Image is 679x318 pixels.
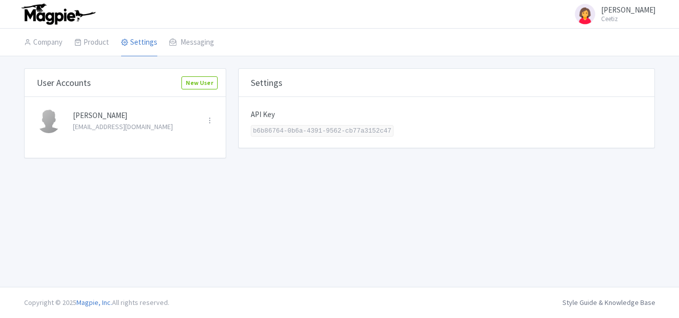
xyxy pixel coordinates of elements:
[73,122,195,132] div: [EMAIL_ADDRESS][DOMAIN_NAME]
[251,77,282,88] h3: Settings
[567,2,655,26] a: [PERSON_NAME] Ceetiz
[24,29,62,57] a: Company
[573,2,597,26] img: avatar_key_member-9c1dde93af8b07d7383eb8b5fb890c87.png
[169,29,214,57] a: Messaging
[37,109,61,133] img: contact-b11cc6e953956a0c50a2f97983291f06.png
[76,298,112,307] span: Magpie, Inc.
[19,3,97,25] img: logo-ab69f6fb50320c5b225c76a69d11143b.png
[18,297,175,308] div: Copyright © 2025 All rights reserved.
[121,29,157,57] a: Settings
[73,110,195,122] div: [PERSON_NAME]
[74,29,109,57] a: Product
[601,5,655,15] span: [PERSON_NAME]
[601,16,655,22] small: Ceetiz
[251,109,642,121] div: API Key
[181,76,218,89] a: New User
[251,125,393,137] code: b6b86764-0b6a-4391-9562-cb77a3152c47
[562,298,655,307] a: Style Guide & Knowledge Base
[37,77,91,88] h3: User Accounts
